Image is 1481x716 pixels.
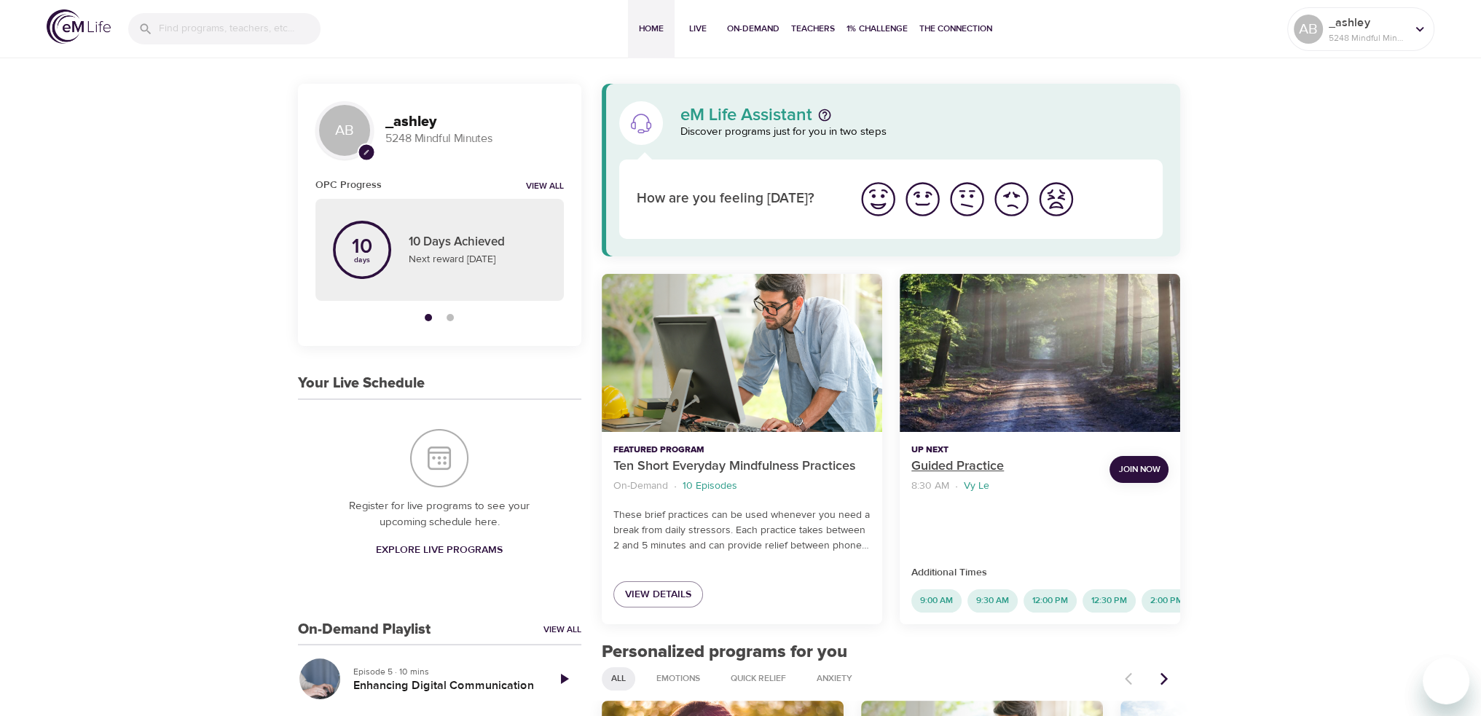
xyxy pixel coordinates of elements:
img: Your Live Schedule [410,429,468,487]
span: Teachers [791,21,835,36]
img: bad [991,179,1032,219]
a: Explore Live Programs [370,537,508,564]
p: days [352,257,372,263]
p: 10 [352,237,372,257]
img: eM Life Assistant [629,111,653,135]
p: 10 Days Achieved [409,233,546,252]
div: All [602,667,635,691]
p: 8:30 AM [911,479,949,494]
p: How are you feeling [DATE]? [637,189,838,210]
button: Enhancing Digital Communication [298,657,342,701]
span: 12:00 PM [1024,594,1077,607]
p: _ashley [1329,14,1406,31]
div: AB [315,101,374,160]
img: ok [947,179,987,219]
span: 9:00 AM [911,594,962,607]
p: 5248 Mindful Minutes [1329,31,1406,44]
span: All [602,672,635,685]
span: 1% Challenge [846,21,908,36]
h6: OPC Progress [315,177,382,193]
div: 9:30 AM [967,589,1018,613]
p: On-Demand [613,479,668,494]
span: 9:30 AM [967,594,1018,607]
p: Discover programs just for you in two steps [680,124,1163,141]
p: These brief practices can be used whenever you need a break from daily stressors. Each practice t... [613,508,871,554]
button: Next items [1148,663,1180,695]
img: great [858,179,898,219]
button: Guided Practice [900,274,1180,432]
p: Register for live programs to see your upcoming schedule here. [327,498,552,531]
p: Ten Short Everyday Mindfulness Practices [613,457,871,476]
div: 9:00 AM [911,589,962,613]
span: Emotions [648,672,709,685]
h3: On-Demand Playlist [298,621,431,638]
p: Additional Times [911,565,1168,581]
span: Home [634,21,669,36]
span: 12:30 PM [1083,594,1136,607]
h2: Personalized programs for you [602,642,1181,663]
li: · [955,476,958,496]
p: Guided Practice [911,457,1098,476]
div: Anxiety [807,667,862,691]
img: worst [1036,179,1076,219]
span: View Details [625,586,691,604]
p: Episode 5 · 10 mins [353,665,535,678]
div: AB [1294,15,1323,44]
span: Join Now [1118,462,1160,477]
span: Live [680,21,715,36]
button: I'm feeling ok [945,177,989,221]
p: Next reward [DATE] [409,252,546,267]
p: Vy Le [964,479,989,494]
div: Quick Relief [721,667,796,691]
p: 5248 Mindful Minutes [385,130,564,147]
img: good [903,179,943,219]
input: Find programs, teachers, etc... [159,13,321,44]
a: View all notifications [526,181,564,193]
div: 12:00 PM [1024,589,1077,613]
nav: breadcrumb [613,476,871,496]
div: 12:30 PM [1083,589,1136,613]
a: Play Episode [546,661,581,696]
h3: Your Live Schedule [298,375,425,392]
iframe: Button to launch messaging window [1423,658,1469,704]
p: eM Life Assistant [680,106,812,124]
span: Quick Relief [722,672,795,685]
span: Explore Live Programs [376,541,503,559]
button: I'm feeling good [900,177,945,221]
span: The Connection [919,21,992,36]
img: logo [47,9,111,44]
span: 2:00 PM [1142,594,1192,607]
span: Anxiety [808,672,861,685]
p: Featured Program [613,444,871,457]
div: 2:00 PM [1142,589,1192,613]
button: I'm feeling worst [1034,177,1078,221]
button: I'm feeling great [856,177,900,221]
a: View Details [613,581,703,608]
p: Up Next [911,444,1098,457]
span: On-Demand [727,21,779,36]
a: View All [543,623,581,636]
h5: Enhancing Digital Communication [353,678,535,693]
button: I'm feeling bad [989,177,1034,221]
h3: _ashley [385,114,564,130]
button: Ten Short Everyday Mindfulness Practices [602,274,882,432]
button: Join Now [1109,456,1168,483]
nav: breadcrumb [911,476,1098,496]
li: · [674,476,677,496]
p: 10 Episodes [683,479,737,494]
div: Emotions [647,667,710,691]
